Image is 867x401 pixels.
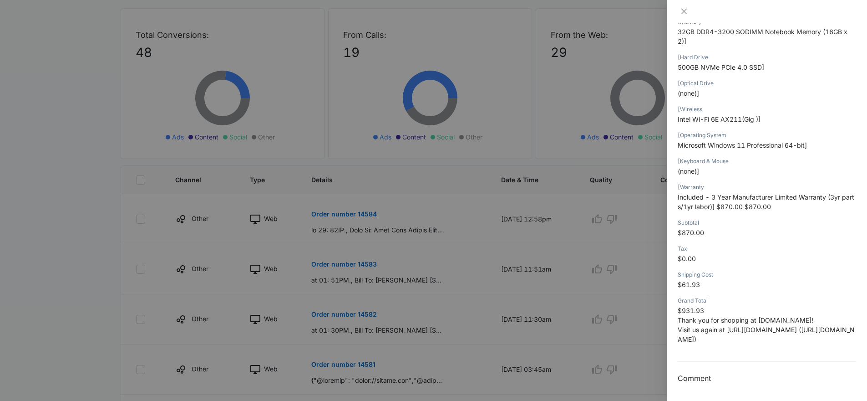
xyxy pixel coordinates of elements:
span: $61.93 [678,281,700,288]
span: (none)] [678,167,699,175]
div: Grand Total [678,297,856,305]
span: Intel Wi-Fi 6E AX211(Gig )] [678,115,761,123]
div: Shipping Cost [678,271,856,279]
div: Domain Overview [35,54,81,60]
div: Tax [678,245,856,253]
img: website_grey.svg [15,24,22,31]
span: $870.00 [678,229,704,236]
div: Domain: [DOMAIN_NAME] [24,24,100,31]
span: $0.00 [678,255,696,262]
img: logo_orange.svg [15,15,22,22]
div: [Keyboard & Mouse [678,157,856,165]
span: 32GB DDR4-3200 SODIMM Notebook Memory (16GB x 2)] [678,28,847,45]
div: v 4.0.25 [25,15,45,22]
img: tab_keywords_by_traffic_grey.svg [91,53,98,60]
img: tab_domain_overview_orange.svg [25,53,32,60]
span: close [680,8,688,15]
span: $931.93 [678,307,704,314]
button: Close [678,7,690,15]
span: Included - 3 Year Manufacturer Limited Warranty (3yr parts/1yr labor)] $870.00 $870.00 [678,193,854,211]
div: [Wireless [678,105,856,113]
div: [Optical Drive [678,79,856,87]
div: Subtotal [678,219,856,227]
span: Visit us again at [URL][DOMAIN_NAME] ([URL][DOMAIN_NAME]) [678,326,855,343]
span: Microsoft Windows 11 Professional 64-bit] [678,141,807,149]
h3: Comment [678,373,856,384]
span: (none)] [678,89,699,97]
div: [Warranty [678,183,856,191]
span: 500GB NVMe PCIe 4.0 SSD] [678,63,764,71]
span: Thank you for shopping at [DOMAIN_NAME]! [678,316,813,324]
div: [Operating System [678,131,856,139]
div: Keywords by Traffic [101,54,153,60]
div: [Hard Drive [678,53,856,62]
